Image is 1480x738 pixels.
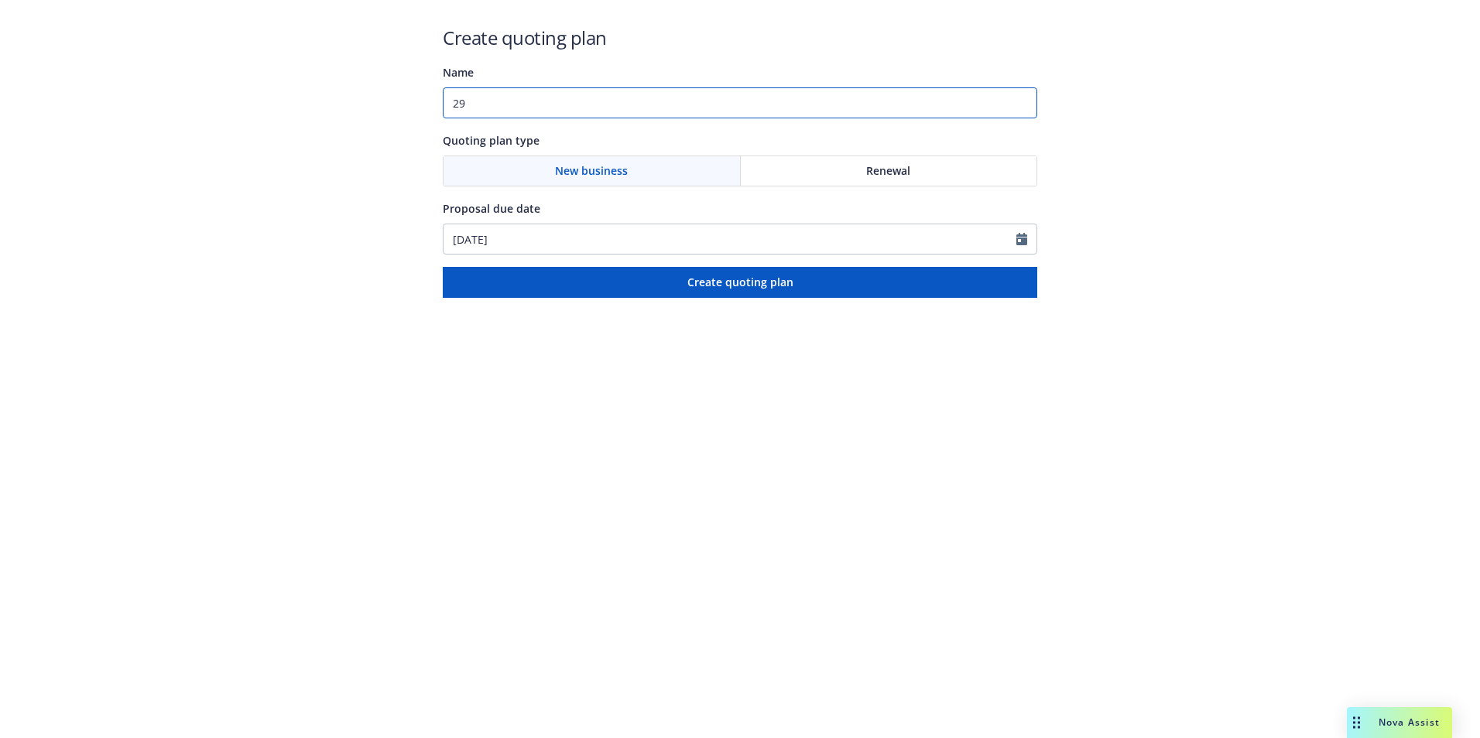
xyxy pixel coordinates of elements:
[1347,707,1452,738] button: Nova Assist
[444,224,1016,254] input: MM/DD/YYYY
[443,267,1037,298] button: Create quoting plan
[443,87,1037,118] input: Quoting plan name
[866,162,910,179] span: Renewal
[1347,707,1366,738] div: Drag to move
[1016,233,1027,245] svg: Calendar
[1379,716,1440,729] span: Nova Assist
[443,25,1037,50] h1: Create quoting plan
[443,133,540,148] span: Quoting plan type
[687,275,793,289] span: Create quoting plan
[555,162,628,179] span: New business
[443,201,540,216] span: Proposal due date
[443,65,474,80] span: Name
